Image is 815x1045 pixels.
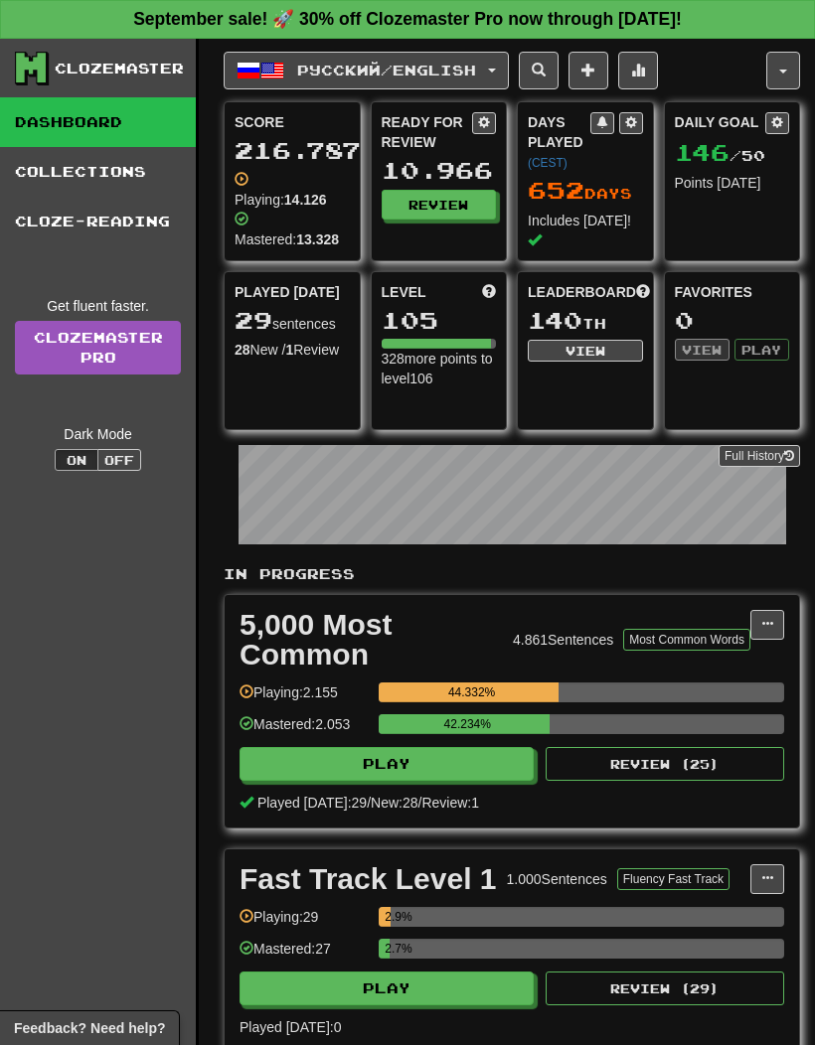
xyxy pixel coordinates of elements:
[385,714,550,734] div: 42.234%
[235,340,350,360] div: New / Review
[385,907,391,927] div: 2.9%
[382,158,497,183] div: 10.966
[235,308,350,334] div: sentences
[385,939,390,959] div: 2.7%
[297,62,476,78] span: Русский / English
[675,339,730,361] button: View
[513,630,613,650] div: 4.861 Sentences
[382,282,426,302] span: Level
[240,747,534,781] button: Play
[15,296,181,316] div: Get fluent faster.
[636,282,650,302] span: This week in points, UTC
[257,795,367,811] span: Played [DATE]: 29
[296,231,339,247] strong: 13.328
[235,138,350,163] div: 216.787
[528,176,584,204] span: 652
[528,282,636,302] span: Leaderboard
[240,971,534,1005] button: Play
[240,939,369,971] div: Mastered: 27
[382,308,497,333] div: 105
[528,211,643,250] div: Includes [DATE]!
[240,682,369,715] div: Playing: 2.155
[719,445,800,467] button: Full History
[569,52,608,89] button: Add sentence to collection
[528,178,643,204] div: Day s
[235,170,340,210] div: Playing:
[482,282,496,302] span: Score more points to level up
[240,610,503,670] div: 5,000 Most Common
[15,424,181,444] div: Dark Mode
[14,1018,165,1038] span: Open feedback widget
[618,52,658,89] button: More stats
[133,9,682,29] strong: September sale! 🚀 30% off Clozemaster Pro now through [DATE]!
[528,308,643,334] div: th
[675,138,730,166] span: 146
[546,971,784,1005] button: Review (29)
[224,564,800,584] p: In Progress
[675,147,765,164] span: / 50
[528,112,590,172] div: Days Played
[528,156,568,170] a: (CEST)
[675,308,790,333] div: 0
[675,112,766,134] div: Daily Goal
[235,282,340,302] span: Played [DATE]
[546,747,784,781] button: Review (25)
[507,869,607,889] div: 1.000 Sentences
[367,795,371,811] span: /
[97,449,141,471] button: Off
[235,210,350,249] div: Mastered:
[617,868,730,890] button: Fluency Fast Track
[371,795,417,811] span: New: 28
[382,112,473,152] div: Ready for Review
[528,306,582,334] span: 140
[285,342,293,358] strong: 1
[385,682,559,702] div: 44.332%
[382,190,497,220] button: Review
[734,339,789,361] button: Play
[421,795,479,811] span: Review: 1
[240,864,497,894] div: Fast Track Level 1
[235,112,350,132] div: Score
[55,449,98,471] button: On
[675,173,790,193] div: Points [DATE]
[235,342,250,358] strong: 28
[519,52,559,89] button: Search sentences
[382,349,497,388] div: 328 more points to level 106
[235,306,272,334] span: 29
[240,1019,341,1035] span: Played [DATE]: 0
[284,192,327,208] strong: 14.126
[675,282,790,302] div: Favorites
[418,795,422,811] span: /
[55,59,184,78] div: Clozemaster
[240,907,369,940] div: Playing: 29
[240,714,369,747] div: Mastered: 2.053
[15,321,181,374] a: ClozemasterPro
[528,340,643,362] button: View
[623,629,750,651] button: Most Common Words
[224,52,509,89] button: Русский/English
